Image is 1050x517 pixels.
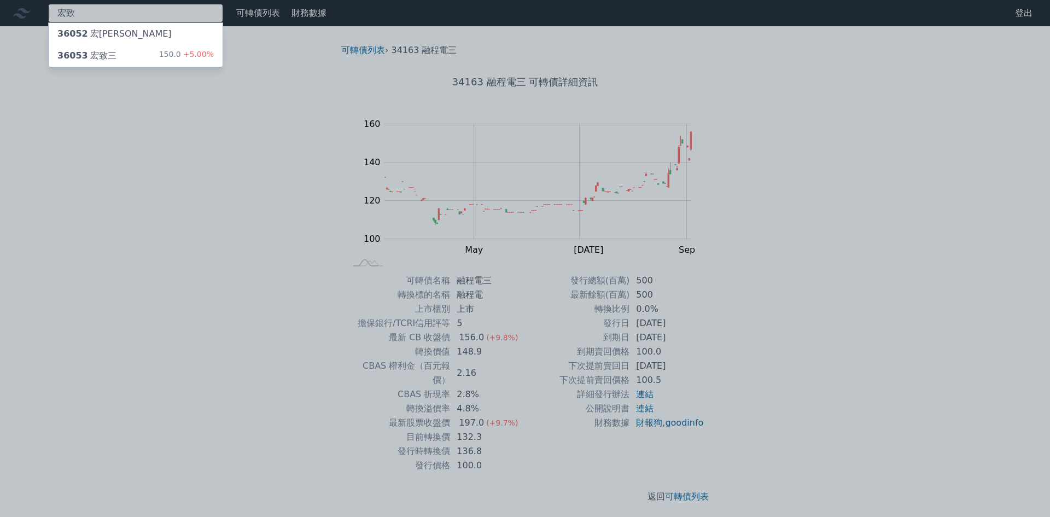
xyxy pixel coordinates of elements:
[49,45,223,67] a: 36053宏致三 150.0+5.00%
[49,23,223,45] a: 36052宏[PERSON_NAME]
[57,49,116,62] div: 宏致三
[57,27,172,40] div: 宏[PERSON_NAME]
[57,28,88,39] span: 36052
[57,50,88,61] span: 36053
[181,50,214,59] span: +5.00%
[159,49,214,62] div: 150.0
